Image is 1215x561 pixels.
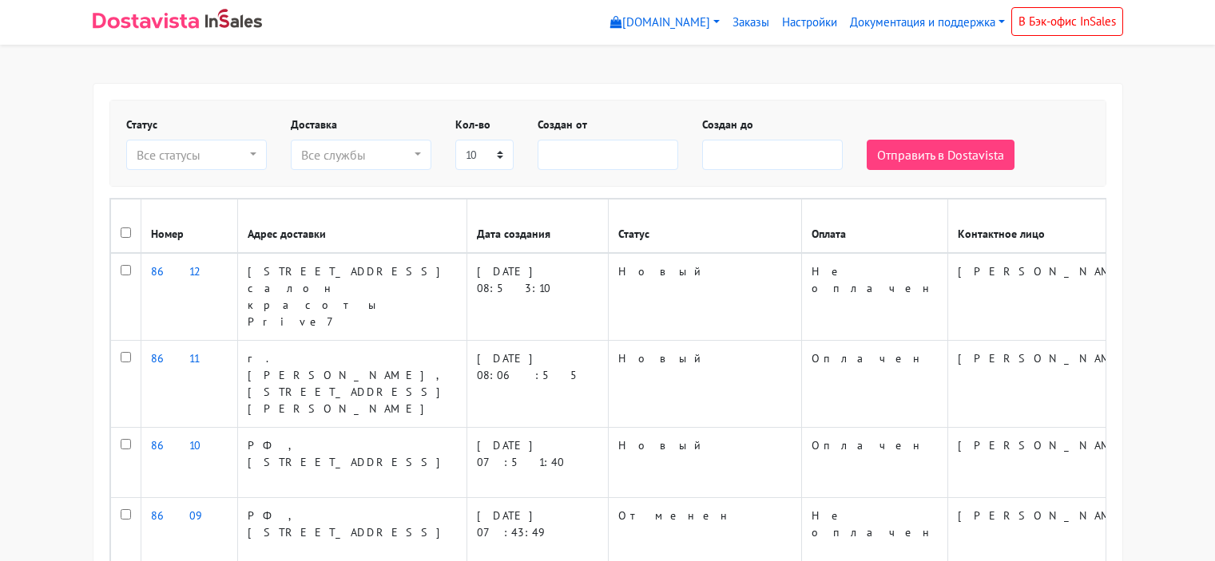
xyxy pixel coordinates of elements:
[538,117,587,133] label: Создан от
[291,140,431,170] button: Все службы
[867,140,1014,170] button: Отправить в Dostavista
[151,264,199,279] a: 8612
[726,7,776,38] a: Заказы
[237,253,467,341] td: [STREET_ADDRESS] салон красоты Prive7
[947,341,1156,428] td: [PERSON_NAME]
[702,117,753,133] label: Создан до
[801,200,947,254] th: Оплата
[126,117,157,133] label: Статус
[126,140,267,170] button: Все статусы
[947,200,1156,254] th: Контактное лицо
[291,117,337,133] label: Доставка
[608,428,801,498] td: Новый
[608,200,801,254] th: Статус
[844,7,1011,38] a: Документация и поддержка
[237,428,467,498] td: РФ, [STREET_ADDRESS]
[151,351,199,365] a: 8611
[467,341,608,428] td: [DATE] 08:06:55
[205,9,263,28] img: InSales
[137,145,247,164] div: Все статусы
[801,428,947,498] td: Оплачен
[801,341,947,428] td: Оплачен
[608,253,801,341] td: Новый
[947,253,1156,341] td: [PERSON_NAME]
[237,200,467,254] th: Адрес доставки
[151,508,203,523] a: 8609
[776,7,844,38] a: Настройки
[604,7,726,38] a: [DOMAIN_NAME]
[141,200,237,254] th: Номер
[455,117,490,133] label: Кол-во
[947,428,1156,498] td: [PERSON_NAME]
[608,341,801,428] td: Новый
[801,253,947,341] td: Не оплачен
[237,341,467,428] td: г. [PERSON_NAME], [STREET_ADDRESS][PERSON_NAME]
[467,253,608,341] td: [DATE] 08:53:10
[467,428,608,498] td: [DATE] 07:51:40
[467,200,608,254] th: Дата создания
[1011,7,1123,36] a: В Бэк-офис InSales
[301,145,411,164] div: Все службы
[93,13,199,29] img: Dostavista - срочная курьерская служба доставки
[151,438,201,452] a: 8610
